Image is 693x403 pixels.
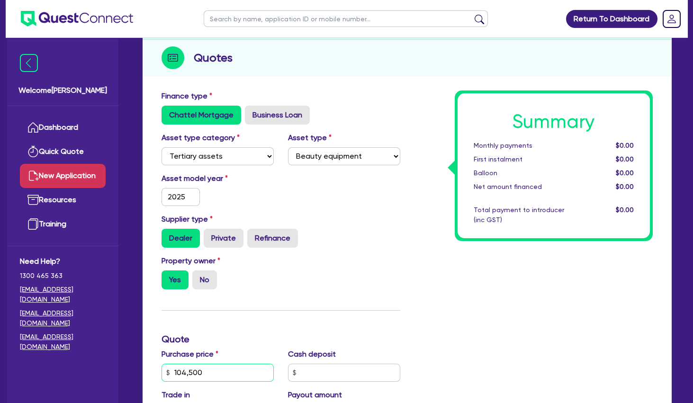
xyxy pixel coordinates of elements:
label: Dealer [162,229,200,248]
h1: Summary [474,110,634,133]
label: Asset model year [154,173,281,184]
label: No [192,270,217,289]
a: Dropdown toggle [659,7,684,31]
a: [EMAIL_ADDRESS][DOMAIN_NAME] [20,308,106,328]
label: Trade in [162,389,190,401]
label: Refinance [247,229,298,248]
label: Private [204,229,243,248]
span: Welcome [PERSON_NAME] [18,85,107,96]
label: Chattel Mortgage [162,106,241,125]
span: $0.00 [616,142,634,149]
div: Balloon [467,168,583,178]
span: $0.00 [616,183,634,190]
label: Payout amount [288,389,342,401]
img: training [27,218,39,230]
a: Quick Quote [20,140,106,164]
img: icon-menu-close [20,54,38,72]
label: Cash deposit [288,349,336,360]
label: Supplier type [162,214,213,225]
label: Property owner [162,255,220,267]
img: quest-connect-logo-blue [21,11,133,27]
img: new-application [27,170,39,181]
img: quick-quote [27,146,39,157]
span: Need Help? [20,256,106,267]
label: Business Loan [245,106,310,125]
div: Net amount financed [467,182,583,192]
h2: Quotes [194,49,233,66]
h3: Quote [162,333,400,345]
a: [EMAIL_ADDRESS][DOMAIN_NAME] [20,332,106,352]
a: Resources [20,188,106,212]
div: Monthly payments [467,141,583,151]
img: step-icon [162,46,184,69]
input: Search by name, application ID or mobile number... [204,10,488,27]
img: resources [27,194,39,206]
a: Dashboard [20,116,106,140]
label: Purchase price [162,349,218,360]
a: New Application [20,164,106,188]
a: Return To Dashboard [566,10,657,28]
label: Asset type category [162,132,240,143]
label: Finance type [162,90,212,102]
div: First instalment [467,154,583,164]
a: Training [20,212,106,236]
span: $0.00 [616,155,634,163]
a: [EMAIL_ADDRESS][DOMAIN_NAME] [20,285,106,304]
span: 1300 465 363 [20,271,106,281]
label: Yes [162,270,189,289]
label: Asset type [288,132,332,143]
div: Total payment to introducer (inc GST) [467,205,583,225]
span: $0.00 [616,169,634,177]
span: $0.00 [616,206,634,214]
